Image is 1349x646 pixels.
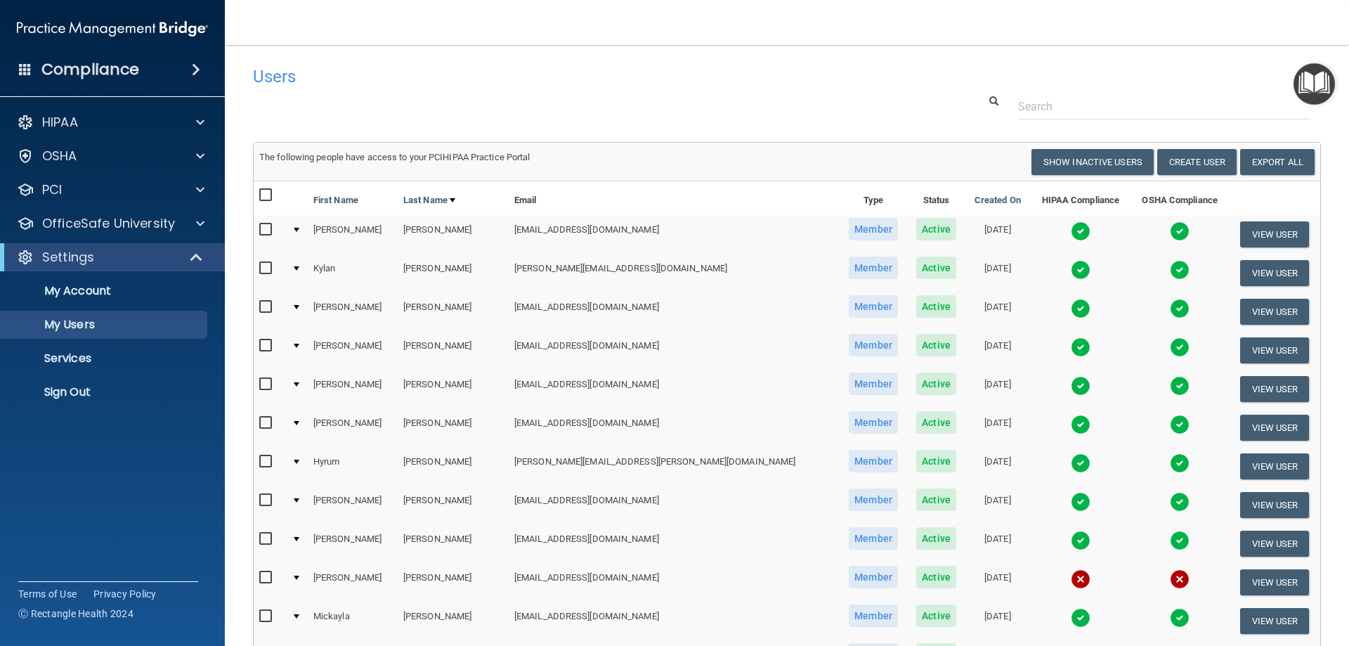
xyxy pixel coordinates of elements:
span: Member [849,527,898,550]
span: Active [916,489,956,511]
td: [EMAIL_ADDRESS][DOMAIN_NAME] [509,602,840,640]
td: [EMAIL_ADDRESS][DOMAIN_NAME] [509,486,840,524]
td: [PERSON_NAME] [398,447,509,486]
img: tick.e7d51cea.svg [1170,453,1190,473]
p: My Account [9,284,201,298]
a: OfficeSafe University [17,215,204,232]
a: PCI [17,181,204,198]
span: Member [849,566,898,588]
td: [PERSON_NAME][EMAIL_ADDRESS][DOMAIN_NAME] [509,254,840,292]
img: tick.e7d51cea.svg [1170,337,1190,357]
span: Active [916,450,956,472]
p: Services [9,351,201,366]
h4: Users [253,67,867,86]
span: Active [916,373,956,395]
td: [PERSON_NAME][EMAIL_ADDRESS][PERSON_NAME][DOMAIN_NAME] [509,447,840,486]
td: [PERSON_NAME] [308,215,398,254]
td: [EMAIL_ADDRESS][DOMAIN_NAME] [509,292,840,331]
a: OSHA [17,148,204,164]
td: [EMAIL_ADDRESS][DOMAIN_NAME] [509,215,840,254]
span: The following people have access to your PCIHIPAA Practice Portal [259,152,530,162]
td: [PERSON_NAME] [308,370,398,408]
td: [DATE] [965,602,1031,640]
img: tick.e7d51cea.svg [1170,608,1190,628]
button: View User [1240,221,1310,247]
span: Active [916,411,956,434]
td: [DATE] [965,370,1031,408]
span: Member [849,218,898,240]
img: tick.e7d51cea.svg [1071,221,1090,241]
td: [PERSON_NAME] [308,486,398,524]
a: Privacy Policy [93,587,157,601]
p: PCI [42,181,62,198]
p: Sign Out [9,385,201,399]
button: Open Resource Center [1293,63,1335,105]
td: [PERSON_NAME] [308,563,398,602]
img: tick.e7d51cea.svg [1071,453,1090,473]
p: My Users [9,318,201,332]
img: tick.e7d51cea.svg [1071,608,1090,628]
input: Search [1018,93,1310,119]
img: cross.ca9f0e7f.svg [1071,569,1090,589]
th: Email [509,181,840,215]
p: OSHA [42,148,77,164]
a: Last Name [403,192,455,209]
img: tick.e7d51cea.svg [1170,376,1190,396]
span: Active [916,527,956,550]
h4: Compliance [41,60,139,79]
img: tick.e7d51cea.svg [1170,260,1190,280]
img: tick.e7d51cea.svg [1071,337,1090,357]
button: Create User [1157,149,1237,175]
img: tick.e7d51cea.svg [1071,260,1090,280]
span: Active [916,566,956,588]
button: View User [1240,492,1310,518]
td: Hyrum [308,447,398,486]
img: tick.e7d51cea.svg [1071,415,1090,434]
span: Member [849,605,898,627]
td: [PERSON_NAME] [398,563,509,602]
td: [PERSON_NAME] [308,408,398,447]
button: Show Inactive Users [1031,149,1154,175]
td: [EMAIL_ADDRESS][DOMAIN_NAME] [509,370,840,408]
td: [PERSON_NAME] [398,370,509,408]
img: tick.e7d51cea.svg [1071,376,1090,396]
td: Mickayla [308,602,398,640]
button: View User [1240,337,1310,363]
td: [PERSON_NAME] [398,292,509,331]
td: [PERSON_NAME] [308,331,398,370]
td: [DATE] [965,408,1031,447]
span: Active [916,295,956,318]
td: [DATE] [965,447,1031,486]
p: Settings [42,249,94,266]
td: [EMAIL_ADDRESS][DOMAIN_NAME] [509,408,840,447]
button: View User [1240,608,1310,634]
p: HIPAA [42,114,78,131]
td: [PERSON_NAME] [398,215,509,254]
img: tick.e7d51cea.svg [1170,415,1190,434]
td: [PERSON_NAME] [398,486,509,524]
button: View User [1240,415,1310,441]
span: Ⓒ Rectangle Health 2024 [18,607,133,621]
td: [PERSON_NAME] [308,524,398,563]
img: tick.e7d51cea.svg [1170,299,1190,318]
img: tick.e7d51cea.svg [1071,299,1090,318]
button: View User [1240,376,1310,402]
button: View User [1240,299,1310,325]
td: [DATE] [965,331,1031,370]
a: Export All [1240,149,1315,175]
a: Created On [975,192,1021,209]
td: [PERSON_NAME] [398,331,509,370]
span: Member [849,257,898,279]
td: [PERSON_NAME] [398,524,509,563]
img: tick.e7d51cea.svg [1071,531,1090,550]
td: [PERSON_NAME] [398,254,509,292]
span: Active [916,257,956,279]
td: Kylan [308,254,398,292]
th: Type [840,181,908,215]
span: Active [916,605,956,627]
span: Member [849,295,898,318]
span: Member [849,411,898,434]
img: cross.ca9f0e7f.svg [1170,569,1190,589]
td: [EMAIL_ADDRESS][DOMAIN_NAME] [509,331,840,370]
span: Active [916,218,956,240]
